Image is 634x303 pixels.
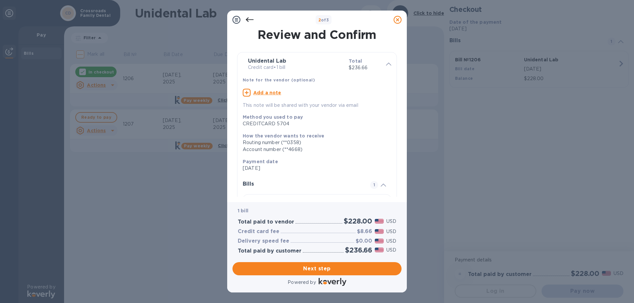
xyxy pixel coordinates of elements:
img: USD [375,248,384,252]
h3: $8.66 [357,228,372,235]
b: Method you used to pay [243,114,303,120]
p: USD [386,238,396,245]
h3: Total paid by customer [238,248,301,254]
b: Note for the vendor (optional) [243,77,315,82]
img: USD [375,219,384,224]
h2: $228.00 [344,217,372,225]
h3: Credit card fee [238,228,279,235]
h3: Total paid to vendor [238,219,294,225]
b: How the vendor wants to receive [243,133,325,138]
p: USD [386,247,396,254]
div: Account number (**4668) [243,146,386,153]
p: $236.66 [349,64,381,71]
div: Unidental LabCredit card•1 billTotal$236.66Note for the vendor (optional)Add a noteThis note will... [243,58,391,109]
h3: Delivery speed fee [238,238,289,244]
p: USD [386,228,396,235]
button: Next step [232,262,402,275]
b: Payment date [243,159,278,164]
p: Powered by [288,279,316,286]
u: Add a note [253,90,281,95]
img: USD [375,229,384,234]
b: Total [349,58,362,64]
div: CREDITCARD 5704 [243,120,386,127]
span: 2 [318,17,321,22]
h3: $0.00 [356,238,372,244]
img: Logo [319,278,346,286]
h1: Review and Confirm [236,28,398,42]
div: Routing number (**0358) [243,139,386,146]
p: USD [386,218,396,225]
b: Unidental Lab [248,58,286,64]
img: USD [375,239,384,243]
h3: Bills [243,181,362,187]
b: of 3 [318,17,329,22]
b: 1 bill [238,208,248,213]
p: This note will be shared with your vendor via email [243,102,391,109]
p: Credit card • 1 bill [248,64,343,71]
h2: $236.66 [345,246,372,254]
span: Next step [238,265,396,273]
span: 1 [370,181,378,189]
p: [DATE] [243,165,386,172]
